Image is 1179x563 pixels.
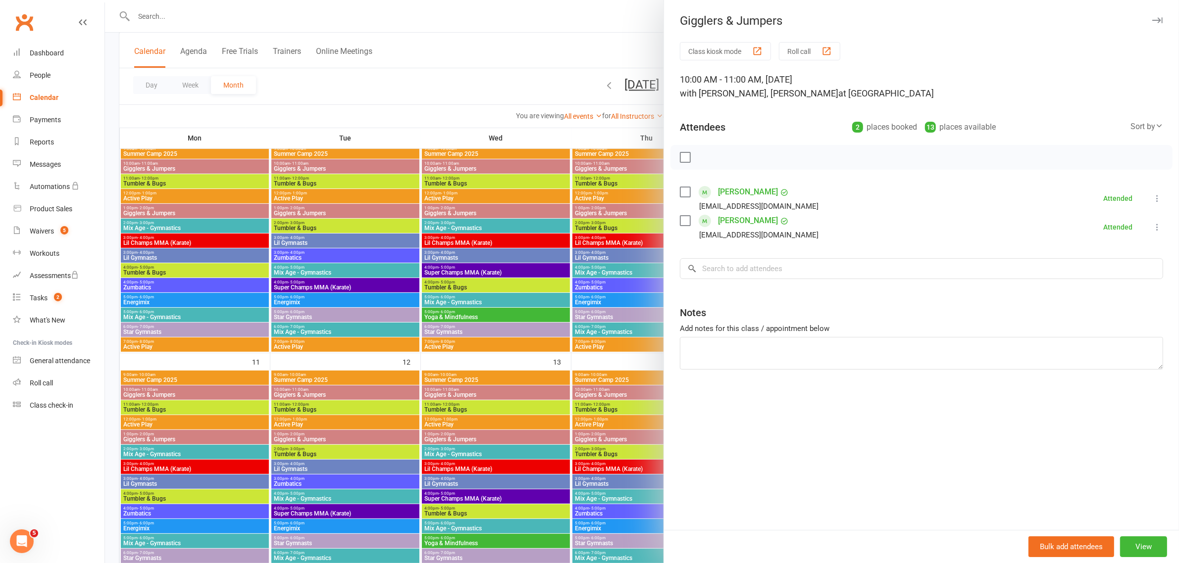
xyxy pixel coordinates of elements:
[30,71,51,79] div: People
[30,138,54,146] div: Reports
[13,220,104,242] a: Waivers 5
[680,323,1163,334] div: Add notes for this class / appointment below
[13,153,104,176] a: Messages
[12,10,37,35] a: Clubworx
[718,213,778,229] a: [PERSON_NAME]
[1028,536,1114,557] button: Bulk add attendees
[1103,195,1132,202] div: Attended
[838,88,934,98] span: at [GEOGRAPHIC_DATA]
[13,372,104,394] a: Roll call
[13,109,104,131] a: Payments
[30,160,61,168] div: Messages
[680,306,706,320] div: Notes
[30,294,48,302] div: Tasks
[680,73,1163,100] div: 10:00 AM - 11:00 AM, [DATE]
[30,529,38,537] span: 5
[680,88,838,98] span: with [PERSON_NAME], [PERSON_NAME]
[30,205,72,213] div: Product Sales
[13,242,104,265] a: Workouts
[30,379,53,387] div: Roll call
[13,87,104,109] a: Calendar
[10,529,34,553] iframe: Intercom live chat
[13,309,104,331] a: What's New
[13,287,104,309] a: Tasks 2
[925,120,996,134] div: places available
[680,258,1163,279] input: Search to add attendees
[852,122,863,133] div: 2
[13,198,104,220] a: Product Sales
[30,272,79,280] div: Assessments
[1130,120,1163,133] div: Sort by
[925,122,936,133] div: 13
[30,249,59,257] div: Workouts
[13,176,104,198] a: Automations
[30,401,73,409] div: Class check-in
[30,357,90,365] div: General attendance
[852,120,917,134] div: places booked
[13,394,104,417] a: Class kiosk mode
[30,183,70,190] div: Automations
[680,42,771,60] button: Class kiosk mode
[30,94,58,101] div: Calendar
[680,120,725,134] div: Attendees
[13,42,104,64] a: Dashboard
[60,226,68,235] span: 5
[718,184,778,200] a: [PERSON_NAME]
[13,350,104,372] a: General attendance kiosk mode
[30,49,64,57] div: Dashboard
[13,265,104,287] a: Assessments
[1103,224,1132,231] div: Attended
[30,316,65,324] div: What's New
[699,229,819,241] div: [EMAIL_ADDRESS][DOMAIN_NAME]
[699,200,819,213] div: [EMAIL_ADDRESS][DOMAIN_NAME]
[1120,536,1167,557] button: View
[30,227,54,235] div: Waivers
[30,116,61,124] div: Payments
[664,14,1179,28] div: Gigglers & Jumpers
[54,293,62,301] span: 2
[779,42,840,60] button: Roll call
[13,131,104,153] a: Reports
[13,64,104,87] a: People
